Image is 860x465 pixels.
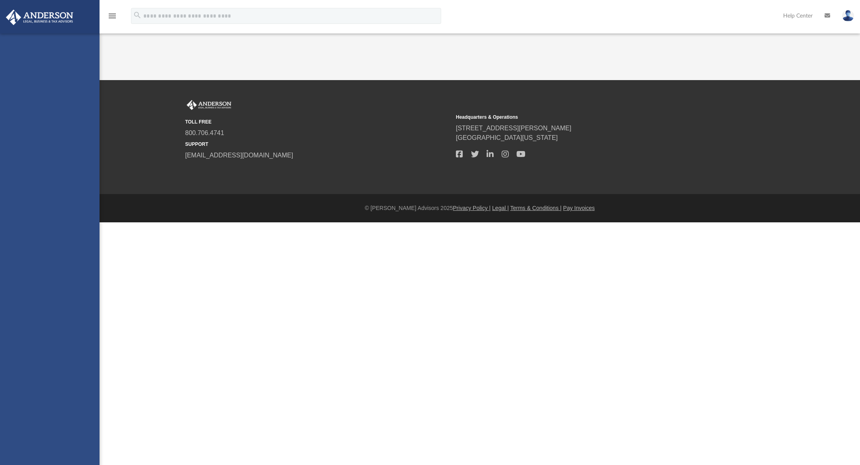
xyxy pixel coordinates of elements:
[842,10,854,22] img: User Pic
[492,205,509,211] a: Legal |
[563,205,594,211] a: Pay Invoices
[107,11,117,21] i: menu
[456,125,571,131] a: [STREET_ADDRESS][PERSON_NAME]
[185,129,224,136] a: 800.706.4741
[185,141,450,148] small: SUPPORT
[133,11,142,20] i: search
[4,10,76,25] img: Anderson Advisors Platinum Portal
[107,15,117,21] a: menu
[100,204,860,212] div: © [PERSON_NAME] Advisors 2025
[185,118,450,126] small: TOLL FREE
[185,100,233,110] img: Anderson Advisors Platinum Portal
[456,114,721,121] small: Headquarters & Operations
[456,134,558,141] a: [GEOGRAPHIC_DATA][US_STATE]
[453,205,491,211] a: Privacy Policy |
[185,152,293,159] a: [EMAIL_ADDRESS][DOMAIN_NAME]
[510,205,562,211] a: Terms & Conditions |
